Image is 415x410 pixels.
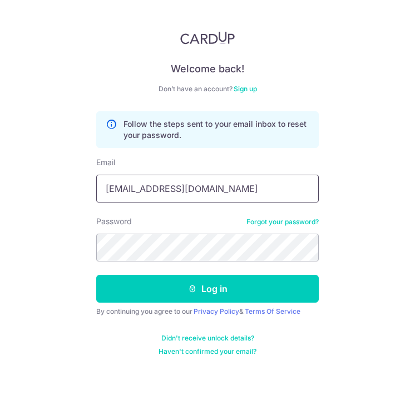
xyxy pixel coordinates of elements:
[96,62,319,76] h4: Welcome back!
[96,307,319,316] div: By continuing you agree to our &
[96,85,319,93] div: Don’t have an account?
[161,334,254,343] a: Didn't receive unlock details?
[96,216,132,227] label: Password
[234,85,257,93] a: Sign up
[194,307,239,315] a: Privacy Policy
[246,218,319,226] a: Forgot your password?
[159,347,256,356] a: Haven't confirmed your email?
[180,31,235,45] img: CardUp Logo
[96,275,319,303] button: Log in
[96,157,115,168] label: Email
[245,307,300,315] a: Terms Of Service
[96,175,319,202] input: Enter your Email
[123,118,309,141] p: Follow the steps sent to your email inbox to reset your password.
